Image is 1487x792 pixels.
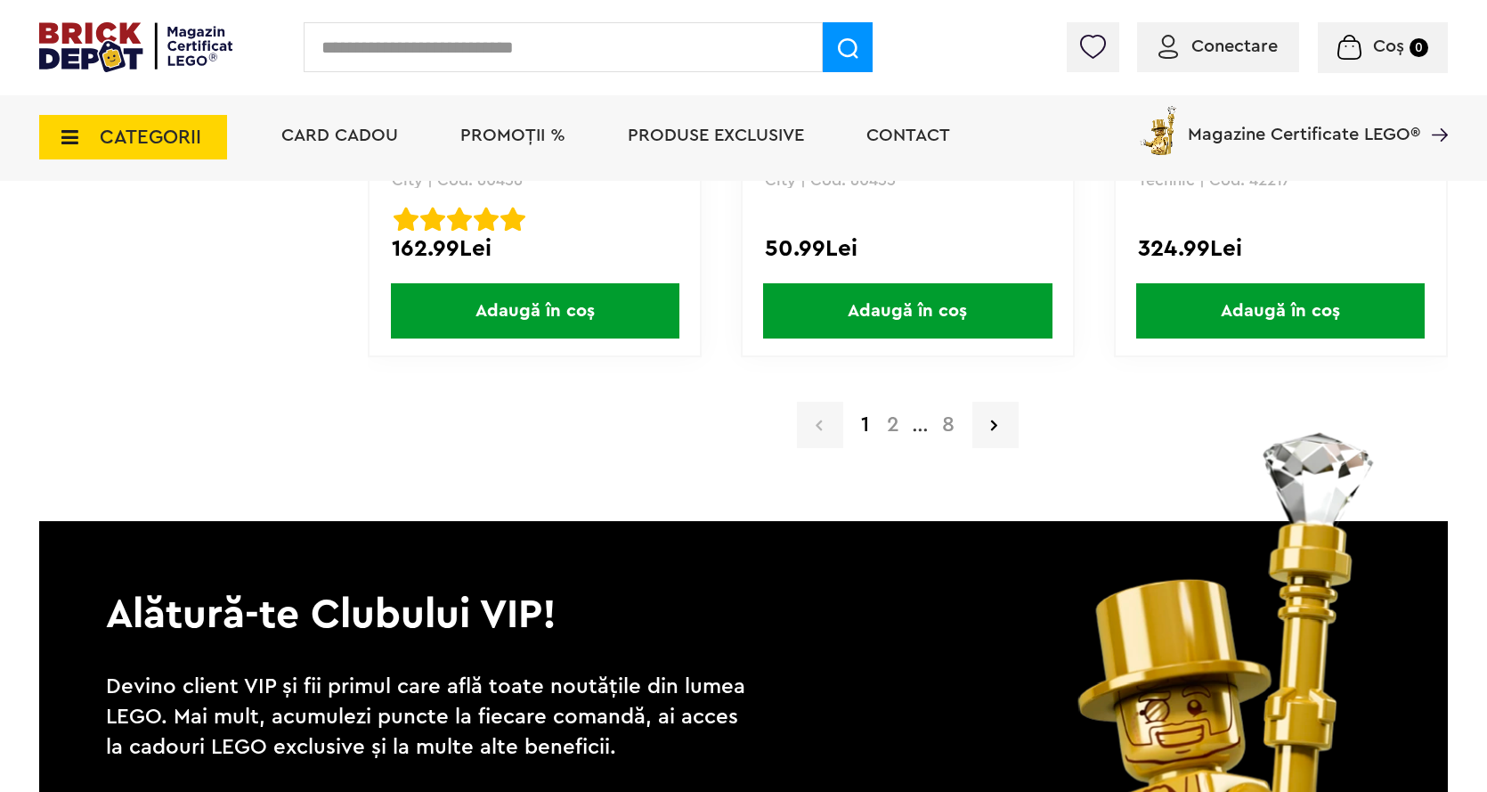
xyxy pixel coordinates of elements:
img: Evaluare cu stele [394,207,418,232]
img: Evaluare cu stele [420,207,445,232]
img: Evaluare cu stele [500,207,525,232]
span: CATEGORII [100,127,201,147]
div: 324.99Lei [1138,237,1424,260]
div: 162.99Lei [392,237,678,260]
small: 0 [1410,38,1428,57]
a: Produse exclusive [628,127,804,144]
a: Pagina urmatoare [972,402,1019,448]
span: Adaugă în coș [391,283,679,339]
div: 50.99Lei [765,237,1051,260]
img: Evaluare cu stele [474,207,499,232]
span: Magazine Certificate LEGO® [1188,102,1420,143]
a: 8 [933,414,963,436]
p: Devino client VIP și fii primul care află toate noutățile din lumea LEGO. Mai mult, acumulezi pun... [106,672,756,763]
a: PROMOȚII % [460,127,565,144]
span: ... [908,420,933,433]
span: Conectare [1191,37,1278,55]
a: Adaugă în coș [370,283,700,339]
strong: 1 [852,414,878,436]
a: Conectare [1158,37,1278,55]
a: Adaugă în coș [743,283,1073,339]
a: Magazine Certificate LEGO® [1420,102,1448,120]
p: Alătură-te Clubului VIP! [39,521,1448,642]
span: Adaugă în coș [763,283,1052,339]
a: Card Cadou [281,127,398,144]
a: Contact [866,127,950,144]
img: Evaluare cu stele [447,207,472,232]
span: Coș [1373,37,1404,55]
a: 2 [878,414,908,436]
a: Adaugă în coș [1116,283,1446,339]
span: Adaugă în coș [1136,283,1425,339]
